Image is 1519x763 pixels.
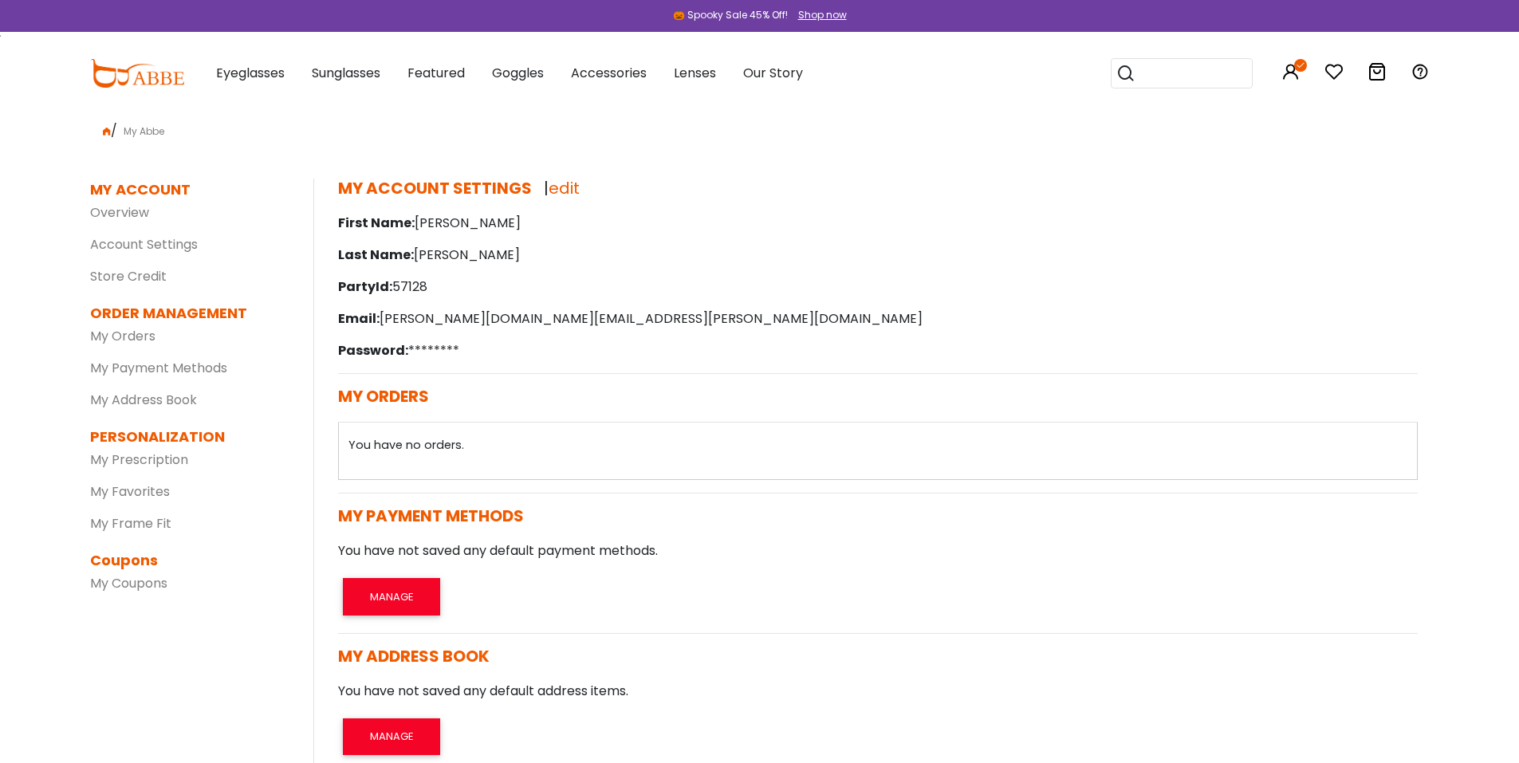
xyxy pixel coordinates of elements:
p: You have no orders. [348,437,1407,454]
div: 🎃 Spooky Sale 45% Off! [673,8,788,22]
span: Sunglasses [312,64,380,82]
p: You have not saved any default address items. [338,682,1418,701]
div: Shop now [798,8,847,22]
font: [PERSON_NAME] [415,214,521,232]
button: MANAGE [343,718,440,755]
span: Accessories [571,64,647,82]
span: PartyId: [338,277,392,296]
a: edit [549,177,580,199]
span: Goggles [492,64,544,82]
img: abbeglasses.com [90,59,184,88]
span: First Name: [338,214,415,232]
a: My Favorites [90,482,170,501]
dt: Coupons [90,549,289,571]
span: My Abbe [117,124,171,138]
a: Store Credit [90,267,167,285]
a: My Coupons [90,574,167,592]
span: Email: [338,309,380,328]
span: | [544,177,580,199]
a: My Frame Fit [90,514,171,533]
span: Password: [338,341,408,360]
dt: MY ACCOUNT [90,179,191,200]
p: You have not saved any default payment methods. [338,541,1418,560]
span: Featured [407,64,465,82]
span: MY PAYMENT METHODS [338,505,524,527]
span: Eyeglasses [216,64,285,82]
a: My Orders [90,327,155,345]
dt: PERSONALIZATION [90,426,289,447]
a: MANAGE [338,726,445,745]
font: [PERSON_NAME] [414,246,520,264]
a: Overview [90,203,149,222]
span: MY ACCOUNT SETTINGS [338,177,532,199]
dt: ORDER MANAGEMENT [90,302,289,324]
a: Account Settings [90,235,198,254]
a: My Prescription [90,450,188,469]
span: MY ORDERS [338,385,429,407]
a: MANAGE [338,587,445,605]
button: MANAGE [343,578,440,615]
a: My Address Book [90,391,197,409]
span: Last Name: [338,246,414,264]
font: [PERSON_NAME][DOMAIN_NAME][EMAIL_ADDRESS][PERSON_NAME][DOMAIN_NAME] [380,309,923,328]
span: Lenses [674,64,716,82]
a: My Payment Methods [90,359,227,377]
a: Shop now [790,8,847,22]
span: MY ADDRESS BOOK [338,645,490,667]
font: 57128 [392,277,427,296]
span: Our Story [743,64,803,82]
div: / [90,115,1430,140]
img: home.png [103,128,111,136]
